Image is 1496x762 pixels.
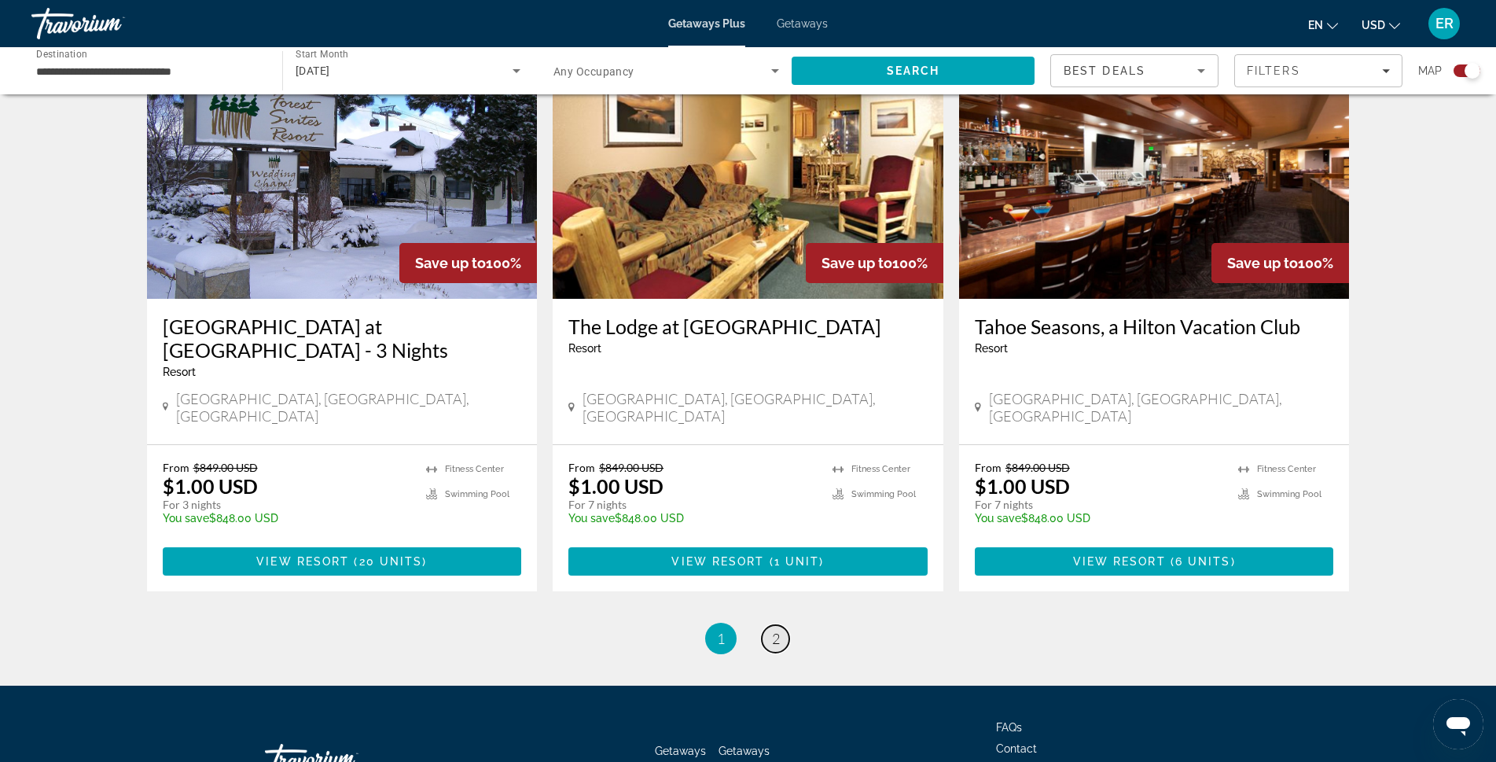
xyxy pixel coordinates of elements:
[975,461,1002,474] span: From
[1424,7,1465,40] button: User Menu
[163,474,258,498] p: $1.00 USD
[296,49,348,60] span: Start Month
[147,47,538,299] img: Forest Suites Resort at Heavenly Village - 3 Nights
[568,474,663,498] p: $1.00 USD
[1227,255,1298,271] span: Save up to
[568,498,817,512] p: For 7 nights
[772,630,780,647] span: 2
[568,315,928,338] a: The Lodge at [GEOGRAPHIC_DATA]
[1257,464,1316,474] span: Fitness Center
[822,255,892,271] span: Save up to
[445,464,504,474] span: Fitness Center
[399,243,537,283] div: 100%
[193,461,258,474] span: $849.00 USD
[568,512,615,525] span: You save
[163,512,411,525] p: $848.00 USD
[1257,489,1321,499] span: Swimming Pool
[1234,54,1402,87] button: Filters
[163,512,209,525] span: You save
[1362,13,1400,36] button: Change currency
[553,47,943,299] img: The Lodge at Lake Tahoe
[147,623,1350,654] nav: Pagination
[851,464,910,474] span: Fitness Center
[568,461,595,474] span: From
[1362,19,1385,31] span: USD
[36,62,262,81] input: Select destination
[163,366,196,378] span: Resort
[568,512,817,525] p: $848.00 USD
[163,315,522,362] a: [GEOGRAPHIC_DATA] at [GEOGRAPHIC_DATA] - 3 Nights
[792,57,1035,85] button: Search
[1308,13,1338,36] button: Change language
[415,255,486,271] span: Save up to
[1308,19,1323,31] span: en
[1166,555,1236,568] span: ( )
[256,555,349,568] span: View Resort
[176,390,521,425] span: [GEOGRAPHIC_DATA], [GEOGRAPHIC_DATA], [GEOGRAPHIC_DATA]
[975,474,1070,498] p: $1.00 USD
[668,17,745,30] a: Getaways Plus
[568,547,928,576] button: View Resort(1 unit)
[1418,60,1442,82] span: Map
[1247,64,1300,77] span: Filters
[1064,61,1205,80] mat-select: Sort by
[1005,461,1070,474] span: $849.00 USD
[975,512,1021,525] span: You save
[36,48,87,59] span: Destination
[655,745,706,757] a: Getaways
[975,342,1008,355] span: Resort
[445,489,509,499] span: Swimming Pool
[1175,555,1231,568] span: 6 units
[1211,243,1349,283] div: 100%
[989,390,1334,425] span: [GEOGRAPHIC_DATA], [GEOGRAPHIC_DATA], [GEOGRAPHIC_DATA]
[765,555,825,568] span: ( )
[163,461,189,474] span: From
[1433,699,1483,749] iframe: Button to launch messaging window
[1435,16,1454,31] span: ER
[975,315,1334,338] a: Tahoe Seasons, a Hilton Vacation Club
[975,547,1334,576] button: View Resort(6 units)
[553,65,634,78] span: Any Occupancy
[851,489,916,499] span: Swimming Pool
[1064,64,1145,77] span: Best Deals
[1073,555,1166,568] span: View Resort
[975,498,1223,512] p: For 7 nights
[599,461,663,474] span: $849.00 USD
[774,555,820,568] span: 1 unit
[583,390,928,425] span: [GEOGRAPHIC_DATA], [GEOGRAPHIC_DATA], [GEOGRAPHIC_DATA]
[163,547,522,576] button: View Resort(20 units)
[568,342,601,355] span: Resort
[349,555,427,568] span: ( )
[975,512,1223,525] p: $848.00 USD
[359,555,423,568] span: 20 units
[996,742,1037,755] a: Contact
[777,17,828,30] a: Getaways
[717,630,725,647] span: 1
[671,555,764,568] span: View Resort
[806,243,943,283] div: 100%
[296,64,330,77] span: [DATE]
[959,47,1350,299] img: Tahoe Seasons, a Hilton Vacation Club
[31,3,189,44] a: Travorium
[887,64,940,77] span: Search
[163,498,411,512] p: For 3 nights
[996,721,1022,734] a: FAQs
